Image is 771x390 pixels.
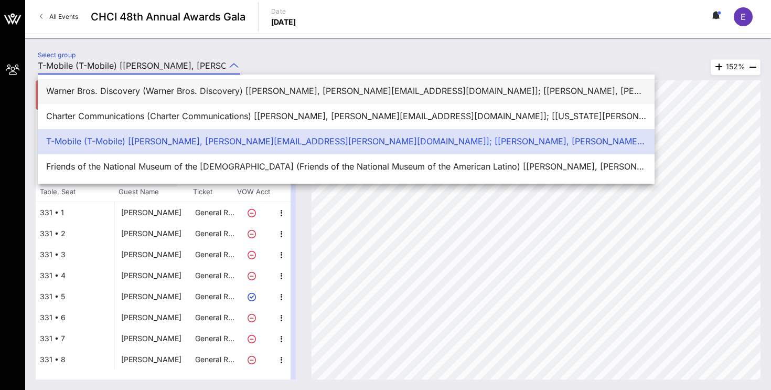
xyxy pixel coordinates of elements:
div: Friends of the National Museum of the [DEMOGRAPHIC_DATA] (Friends of the National Museum of the A... [46,162,646,172]
div: 152% [711,59,761,75]
div: Chris Soto [121,328,181,349]
div: Blanchi Roblero [121,349,181,370]
div: 331 • 1 [36,202,114,223]
p: General R… [194,307,235,328]
p: Date [271,6,296,17]
span: E [741,12,746,22]
div: 331 • 3 [36,244,114,265]
span: Guest Name [114,187,193,197]
p: General R… [194,328,235,349]
a: All Events [34,8,84,25]
div: E [734,7,753,26]
p: [DATE] [271,17,296,27]
div: 331 • 4 [36,265,114,286]
p: General R… [194,223,235,244]
div: Warner Bros. Discovery (Warner Bros. Discovery) [[PERSON_NAME], [PERSON_NAME][EMAIL_ADDRESS][DOMA... [46,86,646,96]
div: Natalie Armijo [121,286,181,307]
span: Table, Seat [36,187,114,197]
span: VOW Acct [235,187,272,197]
div: 331 • 7 [36,328,114,349]
p: General R… [194,265,235,286]
div: Sergio Gonzales [121,307,181,328]
div: 331 • 8 [36,349,114,370]
div: Rosa Mendoza [121,202,181,223]
p: General R… [194,202,235,223]
div: Jose Gaona [121,223,181,244]
div: 331 • 5 [36,286,114,307]
label: Select group [38,51,76,59]
p: General R… [194,286,235,307]
p: General R… [194,244,235,265]
div: 331 • 6 [36,307,114,328]
div: 331 • 2 [36,223,114,244]
span: Ticket [193,187,235,197]
div: Enrique Raba [121,265,181,286]
div: Charter Communications (Charter Communications) [[PERSON_NAME], [PERSON_NAME][EMAIL_ADDRESS][DOMA... [46,111,646,121]
span: All Events [49,13,78,20]
span: CHCI 48th Annual Awards Gala [91,9,245,25]
div: Maria Karla Leon [121,244,181,265]
div: T-Mobile (T-Mobile) [[PERSON_NAME], [PERSON_NAME][EMAIL_ADDRESS][PERSON_NAME][DOMAIN_NAME]]; [[PE... [46,136,646,146]
p: General R… [194,349,235,370]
